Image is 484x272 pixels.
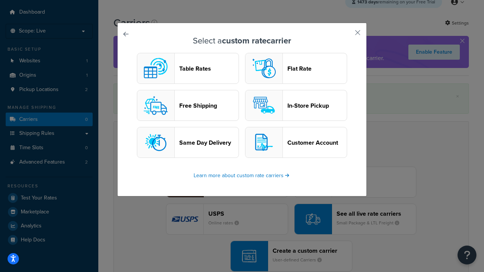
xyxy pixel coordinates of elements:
header: Free Shipping [179,102,239,109]
button: free logoFree Shipping [137,90,239,121]
img: pickup logo [249,90,279,121]
h3: Select a [137,36,347,45]
img: sameday logo [141,127,171,158]
header: Same Day Delivery [179,139,239,146]
img: flat logo [249,53,279,83]
header: In-Store Pickup [287,102,347,109]
img: free logo [141,90,171,121]
a: Learn more about custom rate carriers [194,172,290,179]
strong: custom rate carrier [222,34,291,47]
img: custom logo [141,53,171,83]
header: Flat Rate [287,65,347,72]
img: customerAccount logo [249,127,279,158]
button: customerAccount logoCustomer Account [245,127,347,158]
header: Customer Account [287,139,347,146]
button: custom logoTable Rates [137,53,239,84]
button: pickup logoIn-Store Pickup [245,90,347,121]
header: Table Rates [179,65,239,72]
button: flat logoFlat Rate [245,53,347,84]
button: sameday logoSame Day Delivery [137,127,239,158]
